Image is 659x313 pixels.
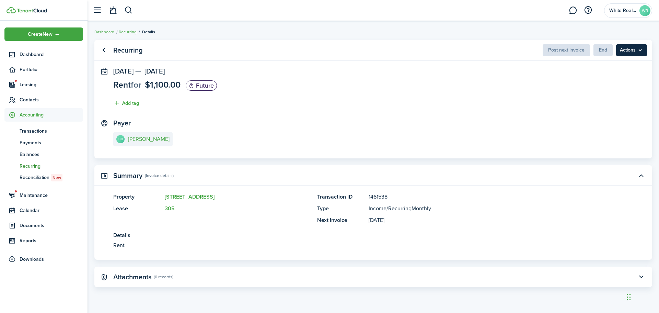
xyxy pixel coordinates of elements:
img: TenantCloud [7,7,16,13]
span: Transactions [20,127,83,135]
span: — [135,66,141,76]
a: Recurring [119,29,137,35]
panel-main-title: Details [113,231,613,239]
button: Toggle accordion [635,271,647,283]
button: Search [124,4,133,16]
span: Contacts [20,96,83,103]
span: Reconciliation [20,174,83,181]
span: $1,100.00 [145,78,181,91]
panel-main-title: Property [113,193,161,201]
a: Reports [4,234,83,247]
avatar-text: WR [639,5,650,16]
span: Income [369,204,386,212]
panel-main-title: Next invoice [317,216,365,224]
a: Dashboard [4,48,83,61]
span: for [131,78,141,91]
a: Messaging [566,2,579,19]
span: Documents [20,222,83,229]
a: Notifications [106,2,119,19]
avatar-text: CB [116,135,125,143]
span: Balances [20,151,83,158]
span: Create New [28,32,53,37]
span: Maintenance [20,192,83,199]
a: [STREET_ADDRESS] [165,193,215,201]
button: Open sidebar [91,4,104,17]
panel-main-title: Lease [113,204,161,213]
button: Toggle accordion [635,170,647,181]
panel-main-description: Rent [113,241,613,249]
span: Details [142,29,155,35]
span: Rent [113,78,131,91]
img: TenantCloud [17,9,47,13]
panel-main-description: 1461538 [369,193,613,201]
a: CB[PERSON_NAME] [113,132,173,146]
span: Reports [20,237,83,244]
a: Payments [4,137,83,148]
a: Transactions [4,125,83,137]
span: Calendar [20,207,83,214]
panel-main-title: Recurring [113,46,143,54]
span: Payments [20,139,83,146]
button: Open menu [4,27,83,41]
span: [DATE] [144,66,165,76]
span: Recurring [20,163,83,170]
panel-main-subtitle: (0 records) [154,274,173,280]
panel-main-title: Summary [113,172,142,180]
span: Recurring Monthly [388,204,431,212]
a: Balances [4,148,83,160]
a: Go back [98,44,109,56]
span: White Realty Center [609,8,637,13]
status: Future [186,80,217,91]
span: New [53,175,61,181]
button: Add tag [113,99,139,107]
panel-main-title: Payer [113,119,131,127]
span: Portfolio [20,66,83,73]
panel-main-description: [DATE] [369,216,613,224]
a: 305 [165,204,175,212]
span: Leasing [20,81,83,88]
panel-main-subtitle: (Invoice details) [145,172,174,179]
menu-btn: Actions [616,44,647,56]
panel-main-title: Attachments [113,273,151,281]
button: Open menu [616,44,647,56]
button: Open resource center [582,4,594,16]
panel-main-body: Toggle accordion [94,193,652,260]
a: Recurring [4,160,83,172]
a: ReconciliationNew [4,172,83,183]
panel-main-title: Type [317,204,365,213]
span: Dashboard [20,51,83,58]
panel-main-description: / [369,204,613,213]
div: Drag [627,287,631,308]
span: Accounting [20,111,83,119]
a: Dashboard [94,29,114,35]
span: [DATE] [113,66,134,76]
panel-main-title: Transaction ID [317,193,365,201]
iframe: Chat Widget [625,280,659,313]
span: Downloads [20,256,44,263]
e-details-info-title: [PERSON_NAME] [128,136,170,142]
